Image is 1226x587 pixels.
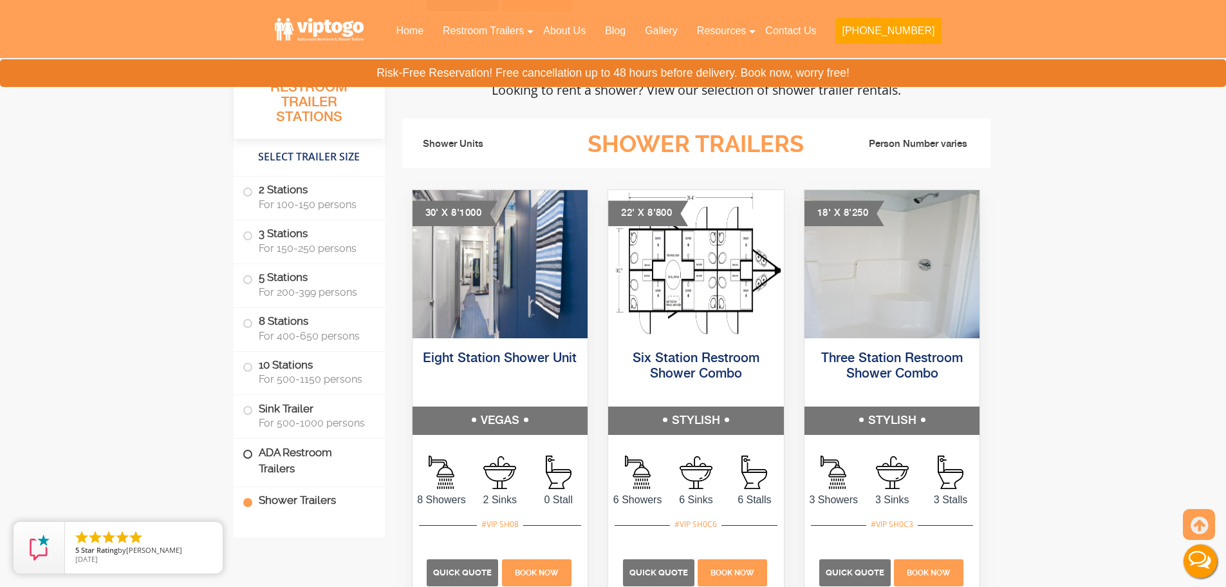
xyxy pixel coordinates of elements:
span: For 200-399 persons [259,286,369,298]
span: 3 Sinks [863,492,922,508]
a: Book Now [500,567,573,578]
a: Book Now [893,567,965,578]
a: Blog [595,17,635,45]
div: #VIP SH08 [477,516,523,533]
button: Live Chat [1175,535,1226,587]
a: About Us [534,17,595,45]
label: Sink Trailer [243,395,376,435]
span: Book Now [711,568,754,577]
span: 6 Sinks [667,492,725,508]
h5: STYLISH [608,407,784,435]
span: 2 Sinks [470,492,529,508]
span: 3 Showers [804,492,863,508]
a: Quick Quote [427,567,500,578]
a: [PHONE_NUMBER] [826,17,951,52]
label: Shower Trailers [243,487,376,515]
span: Quick Quote [826,568,884,577]
a: Six Station Restroom Shower Combo [633,352,759,381]
h4: Select Trailer Size [234,145,385,169]
span: Book Now [515,568,559,577]
li:  [128,530,144,545]
img: an icon of stall [546,456,571,489]
li:  [115,530,130,545]
img: an icon of sink [876,456,909,489]
label: 3 Stations [243,220,376,260]
a: Gallery [635,17,687,45]
h5: VEGAS [413,407,588,435]
h5: STYLISH [804,407,980,435]
p: Looking to rent a shower? View our selection of shower trailer rentals. [402,77,990,102]
a: Home [386,17,433,45]
a: Eight Station Shower Unit [423,352,577,365]
span: For 500-1150 persons [259,373,369,385]
span: [PERSON_NAME] [126,545,182,555]
img: An outside image of the 3 station shower combo trailer [804,190,980,338]
span: by [75,546,212,555]
span: For 150-250 persons [259,242,369,255]
span: For 100-150 persons [259,198,369,211]
img: an icon of sink [483,456,516,489]
span: Quick Quote [629,568,688,577]
a: Quick Quote [623,567,696,578]
h3: All Portable Restroom Trailer Stations [234,61,385,139]
span: 5 [75,545,79,555]
span: 6 Stalls [725,492,784,508]
span: 3 Stalls [922,492,980,508]
img: Outside view of eight station shower unit [413,190,588,338]
button: [PHONE_NUMBER] [835,18,941,44]
img: an icon of Shower [625,456,651,489]
label: 2 Stations [243,177,376,217]
span: For 400-650 persons [259,330,369,342]
label: 5 Stations [243,264,376,304]
li:  [88,530,103,545]
div: #VIP SH0C6 [670,516,721,533]
div: 30' X 8'1000 [413,200,498,226]
span: [DATE] [75,554,98,564]
span: 8 Showers [413,492,471,508]
div: 22' X 8'800 [608,200,688,226]
a: Three Station Restroom Shower Combo [821,352,963,381]
div: #VIP SH0C3 [866,516,918,533]
span: Book Now [907,568,951,577]
a: Book Now [696,567,769,578]
img: an icon of stall [938,456,963,489]
span: 0 Stall [529,492,588,508]
img: Review Rating [26,535,52,561]
div: 18' X 8'250 [804,200,884,226]
span: For 500-1000 persons [259,417,369,429]
span: Star Rating [81,545,118,555]
a: Contact Us [756,17,826,45]
span: Quick Quote [433,568,492,577]
li:  [101,530,116,545]
li: Person Number varies [837,137,981,152]
img: an icon of sink [680,456,712,489]
img: Full image for six shower combo restroom trailer [608,190,784,338]
li: Shower Units [411,125,555,164]
img: an icon of Shower [429,456,454,489]
a: Restroom Trailers [433,17,534,45]
a: Resources [687,17,756,45]
img: an icon of Shower [821,456,846,489]
span: 6 Showers [608,492,667,508]
label: 8 Stations [243,308,376,348]
label: 10 Stations [243,352,376,392]
li:  [74,530,89,545]
h3: Shower Trailers [555,132,837,158]
label: ADA Restroom Trailers [243,439,376,483]
img: an icon of stall [741,456,767,489]
a: Quick Quote [819,567,893,578]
